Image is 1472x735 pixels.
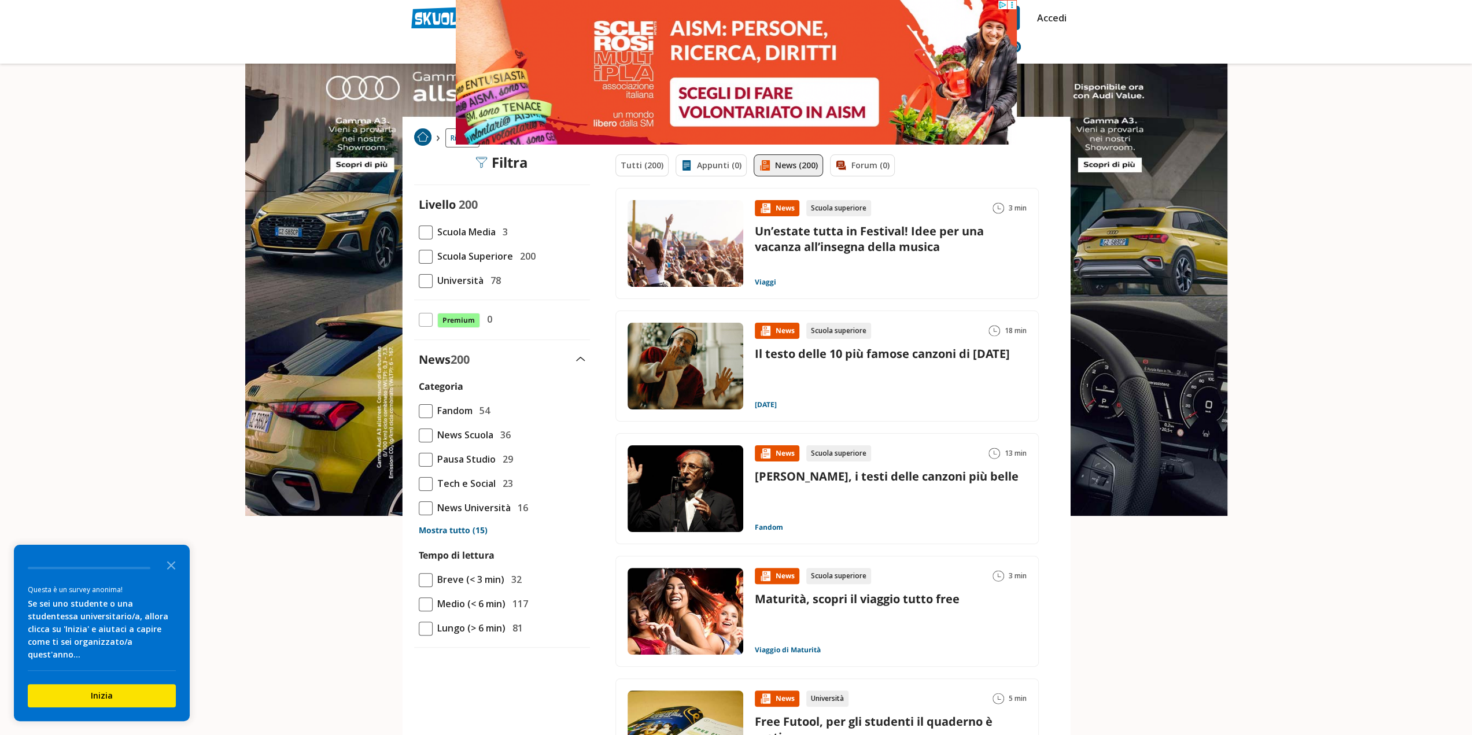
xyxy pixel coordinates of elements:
[993,570,1004,582] img: Tempo lettura
[754,154,823,176] a: News (200)
[759,448,771,459] img: News contenuto
[437,313,480,328] span: Premium
[1009,200,1027,216] span: 3 min
[759,325,771,337] img: News contenuto
[806,690,848,707] div: Università
[515,249,536,264] span: 200
[988,325,1000,337] img: Tempo lettura
[513,500,528,515] span: 16
[755,523,783,532] a: Fandom
[755,200,799,216] div: News
[576,357,585,361] img: Apri e chiudi sezione
[806,445,871,461] div: Scuola superiore
[628,568,743,655] img: Immagine news
[419,380,463,393] label: Categoria
[496,427,511,442] span: 36
[508,620,523,636] span: 81
[759,202,771,214] img: News contenuto
[486,273,501,288] span: 78
[459,197,478,212] span: 200
[433,476,496,491] span: Tech e Social
[414,128,431,146] img: Home
[433,224,496,239] span: Scuola Media
[755,278,776,287] a: Viaggi
[507,572,522,587] span: 32
[433,596,506,611] span: Medio (< 6 min)
[806,568,871,584] div: Scuola superiore
[28,597,176,661] div: Se sei uno studente o una studentessa universitario/a, allora clicca su 'Inizia' e aiutaci a capi...
[628,323,743,409] img: Immagine news
[1009,690,1027,707] span: 5 min
[628,200,743,287] img: Immagine news
[433,572,504,587] span: Breve (< 3 min)
[759,693,771,704] img: News contenuto
[615,154,669,176] a: Tutti (200)
[498,224,508,239] span: 3
[755,468,1019,484] a: [PERSON_NAME], i testi delle canzoni più belle
[433,452,496,467] span: Pausa Studio
[755,690,799,707] div: News
[475,154,528,171] div: Filtra
[433,403,473,418] span: Fandom
[419,197,456,212] label: Livello
[755,568,799,584] div: News
[433,249,513,264] span: Scuola Superiore
[419,352,470,367] label: News
[1005,323,1027,339] span: 18 min
[988,448,1000,459] img: Tempo lettura
[419,525,585,536] a: Mostra tutto (15)
[1037,6,1061,30] a: Accedi
[806,200,871,216] div: Scuola superiore
[414,128,431,147] a: Home
[28,584,176,595] div: Questa è un survey anonima!
[433,427,493,442] span: News Scuola
[419,549,495,562] label: Tempo di lettura
[755,223,984,254] a: Un’estate tutta in Festival! Idee per una vacanza all’insegna della musica
[160,553,183,576] button: Close the survey
[475,403,490,418] span: 54
[1009,568,1027,584] span: 3 min
[759,160,770,171] img: News filtro contenuto attivo
[433,500,511,515] span: News Università
[482,312,492,327] span: 0
[755,323,799,339] div: News
[806,323,871,339] div: Scuola superiore
[475,157,487,168] img: Filtra filtri mobile
[759,570,771,582] img: News contenuto
[993,693,1004,704] img: Tempo lettura
[445,128,479,147] a: Ricerca
[498,452,513,467] span: 29
[755,645,821,655] a: Viaggio di Maturità
[14,545,190,721] div: Survey
[28,684,176,707] button: Inizia
[1005,445,1027,461] span: 13 min
[498,476,513,491] span: 23
[755,445,799,461] div: News
[433,273,484,288] span: Università
[755,346,1010,361] a: Il testo delle 10 più famose canzoni di [DATE]
[433,620,506,636] span: Lungo (> 6 min)
[451,352,470,367] span: 200
[755,591,960,607] a: Maturità, scopri il viaggio tutto free
[508,596,528,611] span: 117
[993,202,1004,214] img: Tempo lettura
[628,445,743,532] img: Immagine news
[755,400,777,409] a: [DATE]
